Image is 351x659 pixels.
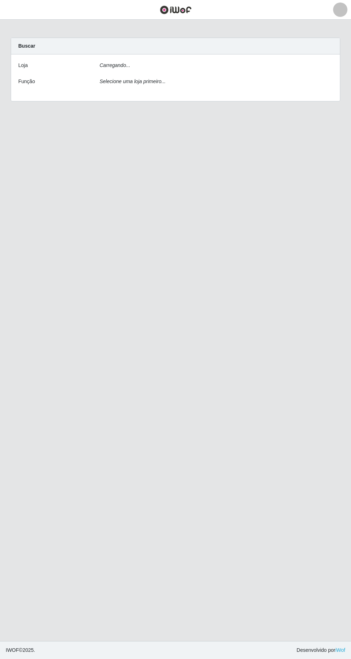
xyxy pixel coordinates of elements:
[6,646,35,654] span: © 2025 .
[160,5,192,14] img: CoreUI Logo
[6,647,19,653] span: IWOF
[18,78,35,85] label: Função
[100,78,165,84] i: Selecione uma loja primeiro...
[18,43,35,49] strong: Buscar
[18,62,28,69] label: Loja
[335,647,345,653] a: iWof
[297,646,345,654] span: Desenvolvido por
[100,62,130,68] i: Carregando...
